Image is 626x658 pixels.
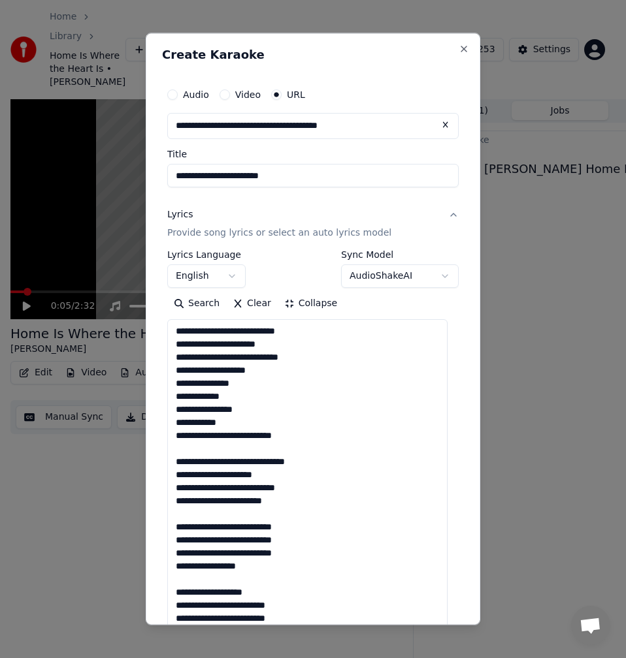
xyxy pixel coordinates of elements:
button: LyricsProvide song lyrics or select an auto lyrics model [167,198,459,250]
label: Sync Model [341,250,459,259]
label: Audio [183,90,209,99]
label: Title [167,149,459,159]
button: Collapse [278,293,344,314]
label: Lyrics Language [167,250,246,259]
div: Lyrics [167,208,193,221]
label: URL [287,90,305,99]
label: Video [235,90,261,99]
h2: Create Karaoke [162,49,464,61]
button: Search [167,293,226,314]
button: Clear [226,293,278,314]
p: Provide song lyrics or select an auto lyrics model [167,227,391,240]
